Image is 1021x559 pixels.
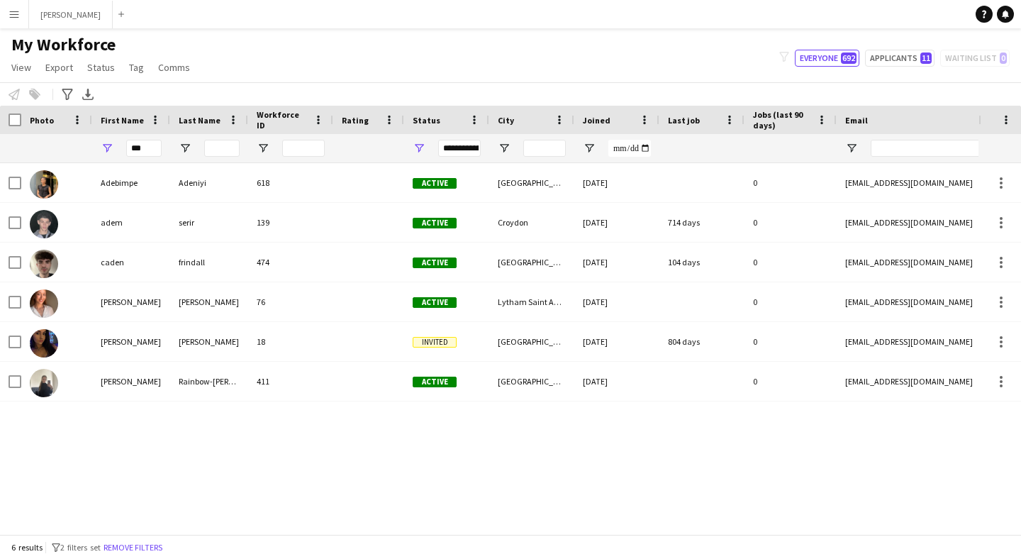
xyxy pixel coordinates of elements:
button: Open Filter Menu [498,142,510,155]
span: Joined [583,115,610,126]
a: View [6,58,37,77]
div: Rainbow-[PERSON_NAME] [170,362,248,401]
div: Lytham Saint Annes [489,282,574,321]
div: [DATE] [574,203,659,242]
a: Status [82,58,121,77]
span: Active [413,178,457,189]
input: City Filter Input [523,140,566,157]
span: Status [87,61,115,74]
a: Export [40,58,79,77]
div: [DATE] [574,322,659,361]
div: [DATE] [574,282,659,321]
img: Jade Lee-Edwards [30,289,58,318]
div: [PERSON_NAME] [170,282,248,321]
a: Comms [152,58,196,77]
span: Email [845,115,868,126]
div: [GEOGRAPHIC_DATA] [489,243,574,282]
input: Workforce ID Filter Input [282,140,325,157]
div: [PERSON_NAME] [92,362,170,401]
div: [GEOGRAPHIC_DATA] [489,322,574,361]
button: Everyone692 [795,50,859,67]
span: View [11,61,31,74]
span: Photo [30,115,54,126]
button: Open Filter Menu [179,142,191,155]
div: 0 [744,282,837,321]
div: serir [170,203,248,242]
div: [DATE] [574,243,659,282]
div: 804 days [659,322,744,361]
span: My Workforce [11,34,116,55]
app-action-btn: Export XLSX [79,86,96,103]
img: Adebimpe Adeniyi [30,170,58,199]
div: 18 [248,322,333,361]
span: Last job [668,115,700,126]
app-action-btn: Advanced filters [59,86,76,103]
div: Adeniyi [170,163,248,202]
div: adem [92,203,170,242]
div: 618 [248,163,333,202]
button: Open Filter Menu [413,142,425,155]
div: Adebimpe [92,163,170,202]
div: 0 [744,243,837,282]
input: Last Name Filter Input [204,140,240,157]
div: 411 [248,362,333,401]
div: [DATE] [574,362,659,401]
div: 0 [744,322,837,361]
div: [PERSON_NAME] [92,282,170,321]
span: Comms [158,61,190,74]
div: 104 days [659,243,744,282]
div: 0 [744,203,837,242]
span: Workforce ID [257,109,308,131]
span: Active [413,258,457,268]
img: Madeleine Rainbow-Laird [30,369,58,397]
img: caden frindall [30,250,58,278]
span: Rating [342,115,369,126]
div: 714 days [659,203,744,242]
div: [GEOGRAPHIC_DATA] [489,163,574,202]
span: 692 [841,52,857,64]
span: 11 [920,52,932,64]
span: Tag [129,61,144,74]
div: [PERSON_NAME] [170,322,248,361]
span: Active [413,218,457,228]
div: 0 [744,362,837,401]
span: City [498,115,514,126]
input: Joined Filter Input [608,140,651,157]
button: Open Filter Menu [583,142,596,155]
button: Remove filters [101,540,165,555]
div: 139 [248,203,333,242]
img: Madeleine Hughes [30,329,58,358]
div: [DATE] [574,163,659,202]
button: Open Filter Menu [845,142,858,155]
div: Croydon [489,203,574,242]
div: frindall [170,243,248,282]
button: Open Filter Menu [257,142,269,155]
div: [GEOGRAPHIC_DATA] [489,362,574,401]
div: 0 [744,163,837,202]
span: Last Name [179,115,221,126]
img: adem serir [30,210,58,238]
span: Jobs (last 90 days) [753,109,811,131]
input: First Name Filter Input [126,140,162,157]
button: Applicants11 [865,50,934,67]
button: Open Filter Menu [101,142,113,155]
span: Export [45,61,73,74]
div: 474 [248,243,333,282]
div: caden [92,243,170,282]
div: 76 [248,282,333,321]
span: Active [413,377,457,387]
span: Active [413,297,457,308]
a: Tag [123,58,150,77]
div: [PERSON_NAME] [92,322,170,361]
span: Invited [413,337,457,348]
span: Status [413,115,440,126]
button: [PERSON_NAME] [29,1,113,28]
span: First Name [101,115,144,126]
span: 2 filters set [60,542,101,553]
